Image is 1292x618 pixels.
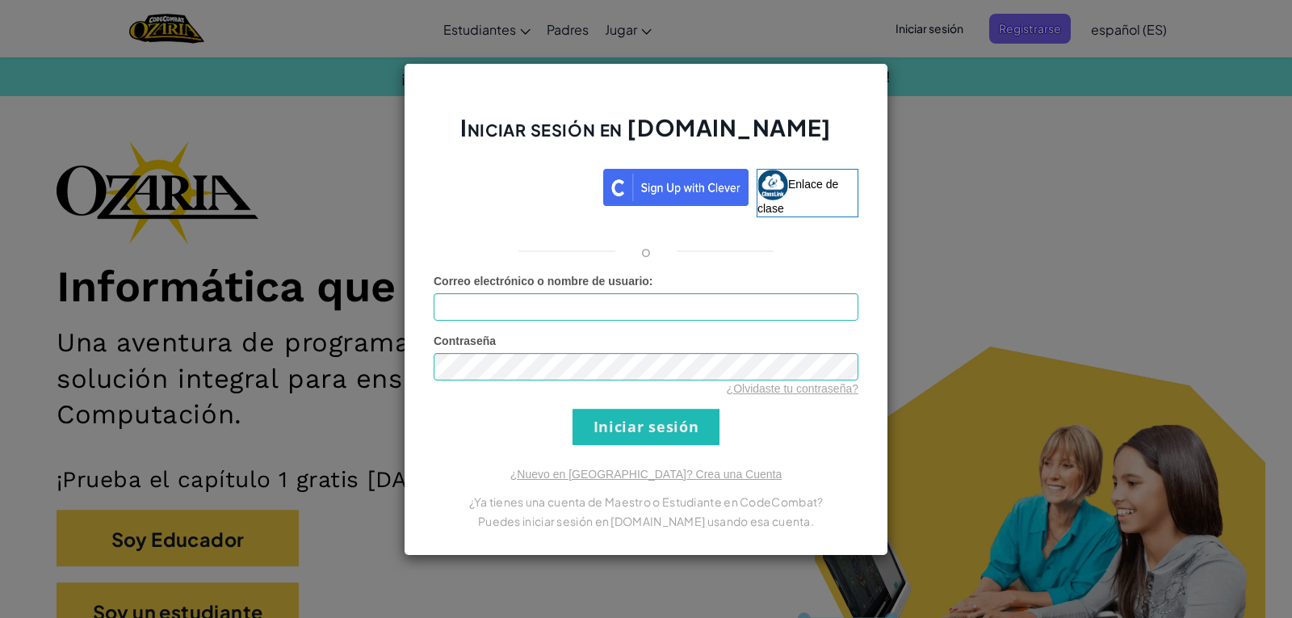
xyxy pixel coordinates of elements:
[426,167,603,203] iframe: Botón de acceso con Google
[469,494,824,509] font: ¿Ya tienes una cuenta de Maestro o Estudiante en CodeCombat?
[727,382,858,395] a: ¿Olvidaste tu contraseña?
[757,177,838,214] font: Enlace de clase
[573,409,719,445] input: Iniciar sesión
[603,169,749,206] img: clever_sso_button@2x.png
[641,242,651,260] font: o
[478,514,814,528] font: Puedes iniciar sesión en [DOMAIN_NAME] usando esa cuenta.
[434,334,496,347] font: Contraseña
[757,170,788,200] img: classlink-logo-small.png
[460,113,831,141] font: Iniciar sesión en [DOMAIN_NAME]
[510,468,782,481] a: ¿Nuevo en [GEOGRAPHIC_DATA]? Crea una Cuenta
[649,275,653,288] font: :
[434,275,649,288] font: Correo electrónico o nombre de usuario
